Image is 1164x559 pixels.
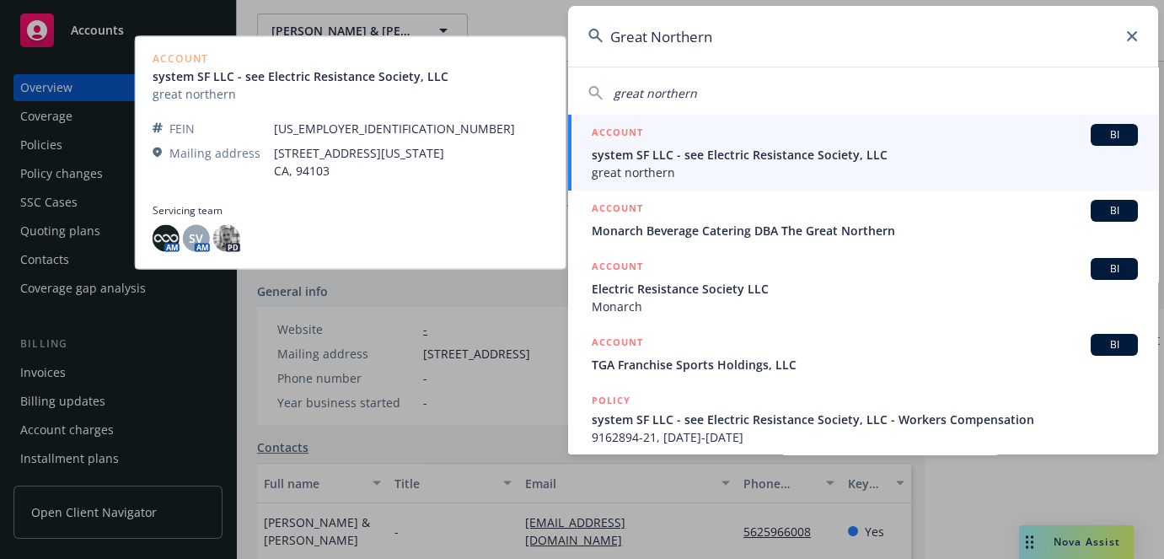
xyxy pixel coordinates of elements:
a: ACCOUNTBIsystem SF LLC - see Electric Resistance Society, LLCgreat northern [568,115,1158,191]
span: BI [1097,127,1131,142]
span: BI [1097,261,1131,277]
span: great northern [614,85,697,101]
a: ACCOUNTBIElectric Resistance Society LLCMonarch [568,249,1158,325]
h5: ACCOUNT [592,334,643,354]
a: ACCOUNTBITGA Franchise Sports Holdings, LLC [568,325,1158,383]
span: Monarch Beverage Catering DBA The Great Northern [592,222,1138,239]
span: system SF LLC - see Electric Resistance Society, LLC - Workers Compensation [592,411,1138,428]
span: great northern [592,164,1138,181]
span: TGA Franchise Sports Holdings, LLC [592,356,1138,374]
h5: ACCOUNT [592,124,643,144]
h5: ACCOUNT [592,258,643,278]
span: Monarch [592,298,1138,315]
h5: POLICY [592,392,630,409]
span: BI [1097,337,1131,352]
span: Electric Resistance Society LLC [592,280,1138,298]
span: 9162894-21, [DATE]-[DATE] [592,428,1138,446]
span: BI [1097,203,1131,218]
span: system SF LLC - see Electric Resistance Society, LLC [592,146,1138,164]
a: ACCOUNTBIMonarch Beverage Catering DBA The Great Northern [568,191,1158,249]
input: Search... [568,6,1158,67]
a: POLICYsystem SF LLC - see Electric Resistance Society, LLC - Workers Compensation9162894-21, [DAT... [568,383,1158,455]
h5: ACCOUNT [592,200,643,220]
